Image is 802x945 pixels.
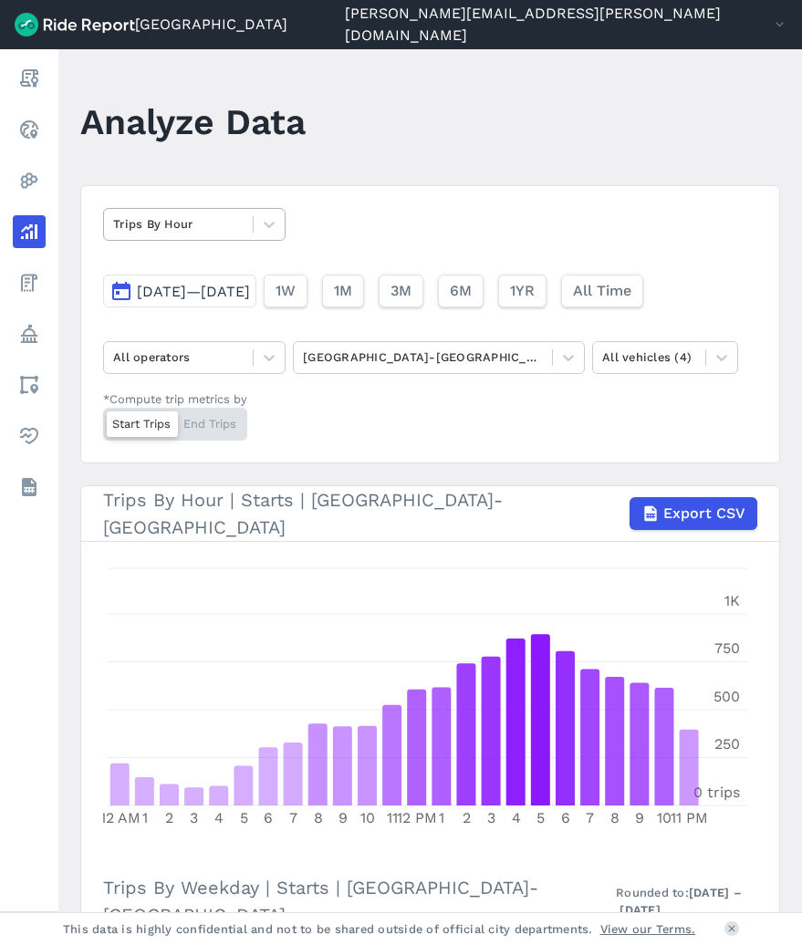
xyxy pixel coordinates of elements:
[13,62,46,95] a: Report
[103,390,247,408] div: *Compute trip metrics by
[276,280,296,302] span: 1W
[635,809,644,826] tspan: 9
[450,280,472,302] span: 6M
[13,266,46,299] a: Fees
[13,113,46,146] a: Realtime
[487,809,495,826] tspan: 3
[13,471,46,504] a: Datasets
[142,809,148,826] tspan: 1
[214,809,224,826] tspan: 4
[103,874,757,929] h3: Trips By Weekday | Starts | [GEOGRAPHIC_DATA]-[GEOGRAPHIC_DATA]
[165,809,173,826] tspan: 2
[616,884,757,919] div: Rounded to:
[397,809,437,826] tspan: 12 PM
[561,275,643,307] button: All Time
[13,215,46,248] a: Analyze
[724,592,740,609] tspan: 1K
[339,809,348,826] tspan: 9
[103,486,757,541] div: Trips By Hour | Starts | [GEOGRAPHIC_DATA]-[GEOGRAPHIC_DATA]
[561,809,570,826] tspan: 6
[13,420,46,452] a: Health
[264,809,273,826] tspan: 6
[334,280,352,302] span: 1M
[13,317,46,350] a: Policy
[80,97,306,147] h1: Analyze Data
[713,688,740,705] tspan: 500
[322,275,364,307] button: 1M
[264,275,307,307] button: 1W
[714,639,740,657] tspan: 750
[103,275,256,307] button: [DATE]—[DATE]
[463,809,471,826] tspan: 2
[671,809,708,826] tspan: 11 PM
[610,809,620,826] tspan: 8
[693,784,740,801] tspan: 0 trips
[600,920,696,938] a: View our Terms.
[438,275,484,307] button: 6M
[13,369,46,401] a: Areas
[657,809,672,826] tspan: 10
[379,275,423,307] button: 3M
[387,809,398,826] tspan: 11
[13,164,46,197] a: Heatmaps
[100,809,141,826] tspan: 12 AM
[498,275,547,307] button: 1YR
[345,3,787,47] button: [PERSON_NAME][EMAIL_ADDRESS][PERSON_NAME][DOMAIN_NAME]
[630,497,757,530] button: Export CSV
[314,809,323,826] tspan: 8
[586,809,594,826] tspan: 7
[510,280,535,302] span: 1YR
[512,809,521,826] tspan: 4
[289,809,297,826] tspan: 7
[190,809,198,826] tspan: 3
[536,809,545,826] tspan: 5
[240,809,248,826] tspan: 5
[714,735,740,753] tspan: 250
[15,13,135,36] img: Ride Report
[135,3,287,47] a: [GEOGRAPHIC_DATA]
[137,283,250,300] span: [DATE]—[DATE]
[439,809,444,826] tspan: 1
[663,503,745,524] span: Export CSV
[573,280,631,302] span: All Time
[360,809,375,826] tspan: 10
[391,280,411,302] span: 3M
